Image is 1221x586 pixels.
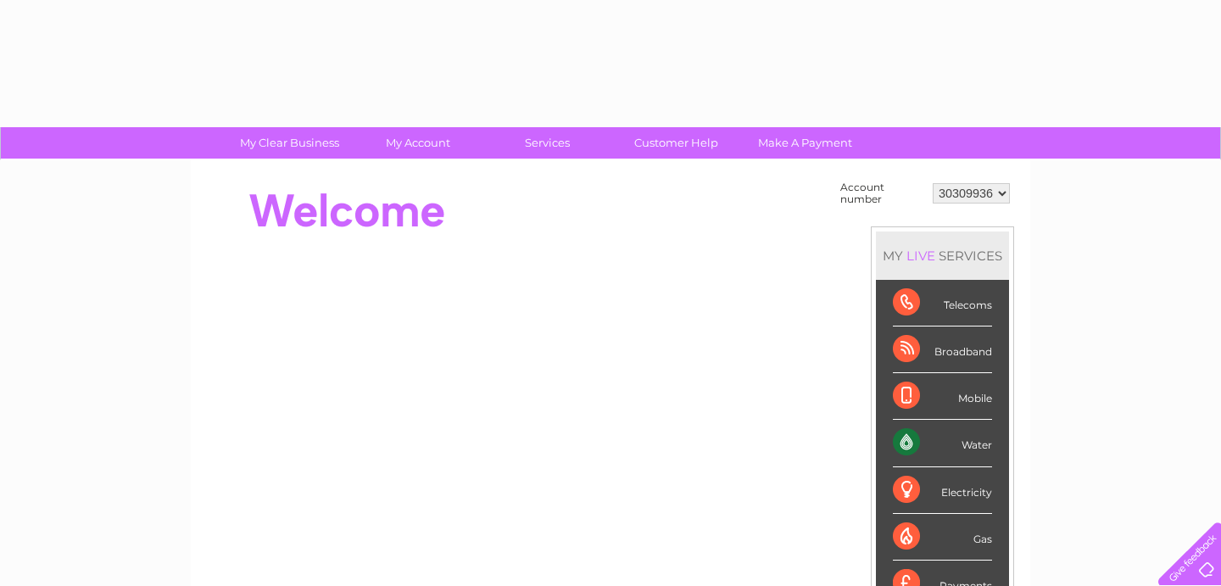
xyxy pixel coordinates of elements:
a: My Clear Business [220,127,360,159]
div: Broadband [893,326,992,373]
div: Water [893,420,992,466]
a: My Account [348,127,488,159]
div: Electricity [893,467,992,514]
div: MY SERVICES [876,232,1009,280]
div: Gas [893,514,992,561]
div: Mobile [893,373,992,420]
a: Services [477,127,617,159]
div: Telecoms [893,280,992,326]
a: Make A Payment [735,127,875,159]
td: Account number [836,177,928,209]
div: LIVE [903,248,939,264]
a: Customer Help [606,127,746,159]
